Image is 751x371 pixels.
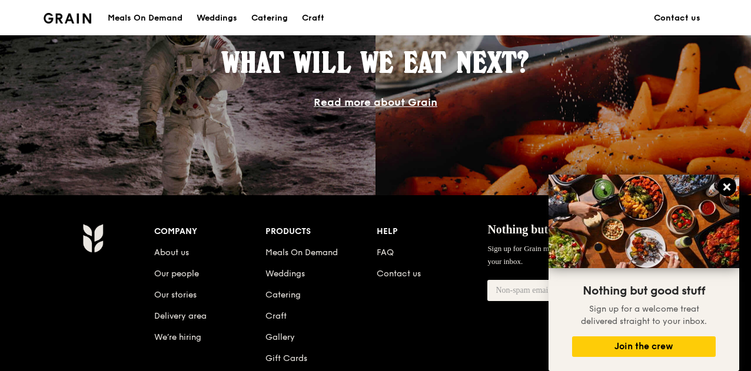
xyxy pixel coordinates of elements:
span: Sign up for a welcome treat delivered straight to your inbox. [581,304,707,326]
div: Catering [251,1,288,36]
a: About us [154,248,189,258]
a: Contact us [377,269,421,279]
a: Catering [265,290,301,300]
a: Our stories [154,290,197,300]
div: Weddings [197,1,237,36]
a: FAQ [377,248,394,258]
a: Weddings [190,1,244,36]
span: What will we eat next? [222,45,529,79]
div: Meals On Demand [108,1,182,36]
a: Gallery [265,332,295,342]
a: Our people [154,269,199,279]
a: We’re hiring [154,332,201,342]
img: Grain [44,13,91,24]
div: Company [154,223,265,240]
span: Sign up for Grain mail and get a welcome treat delivered straight to your inbox. [487,244,694,266]
button: Close [717,178,736,196]
span: Nothing but good stuff [583,284,705,298]
a: Contact us [647,1,707,36]
span: Nothing but good stuff [487,223,601,236]
a: Catering [244,1,295,36]
div: Craft [302,1,324,36]
a: Meals On Demand [265,248,338,258]
div: Help [377,223,488,240]
button: Join the crew [572,336,716,357]
div: Products [265,223,377,240]
a: Delivery area [154,311,207,321]
a: Read more about Grain [314,96,437,109]
input: Non-spam email address [487,280,618,301]
a: Craft [265,311,287,321]
img: DSC07876-Edit02-Large.jpeg [549,175,739,268]
img: Grain [82,223,103,253]
a: Weddings [265,269,305,279]
a: Gift Cards [265,353,307,363]
a: Craft [295,1,331,36]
